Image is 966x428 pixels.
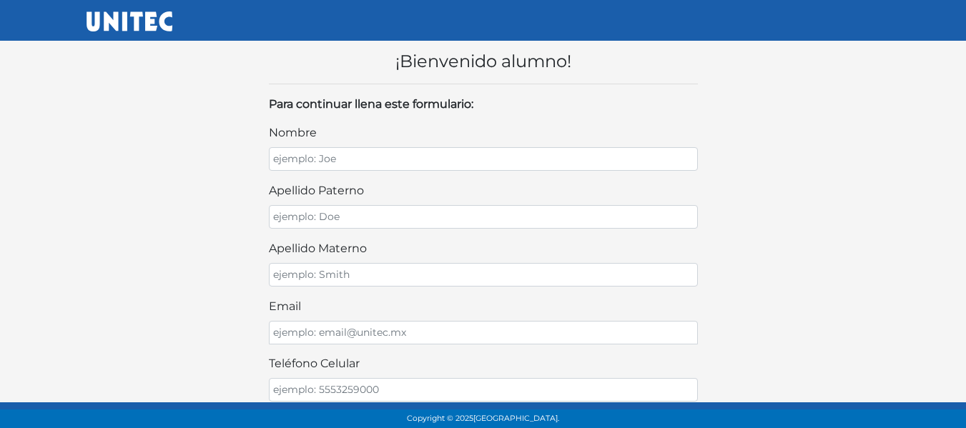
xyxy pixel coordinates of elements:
[269,355,360,372] label: teléfono celular
[269,321,698,344] input: ejemplo: email@unitec.mx
[269,378,698,402] input: ejemplo: 5553259000
[269,147,698,171] input: ejemplo: Joe
[269,182,364,199] label: apellido paterno
[87,11,172,31] img: UNITEC
[269,298,301,315] label: email
[269,51,698,72] h4: ¡Bienvenido alumno!
[473,414,559,423] span: [GEOGRAPHIC_DATA].
[269,240,367,257] label: apellido materno
[269,124,317,141] label: nombre
[269,263,698,287] input: ejemplo: Smith
[269,205,698,229] input: ejemplo: Doe
[269,96,698,113] p: Para continuar llena este formulario:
